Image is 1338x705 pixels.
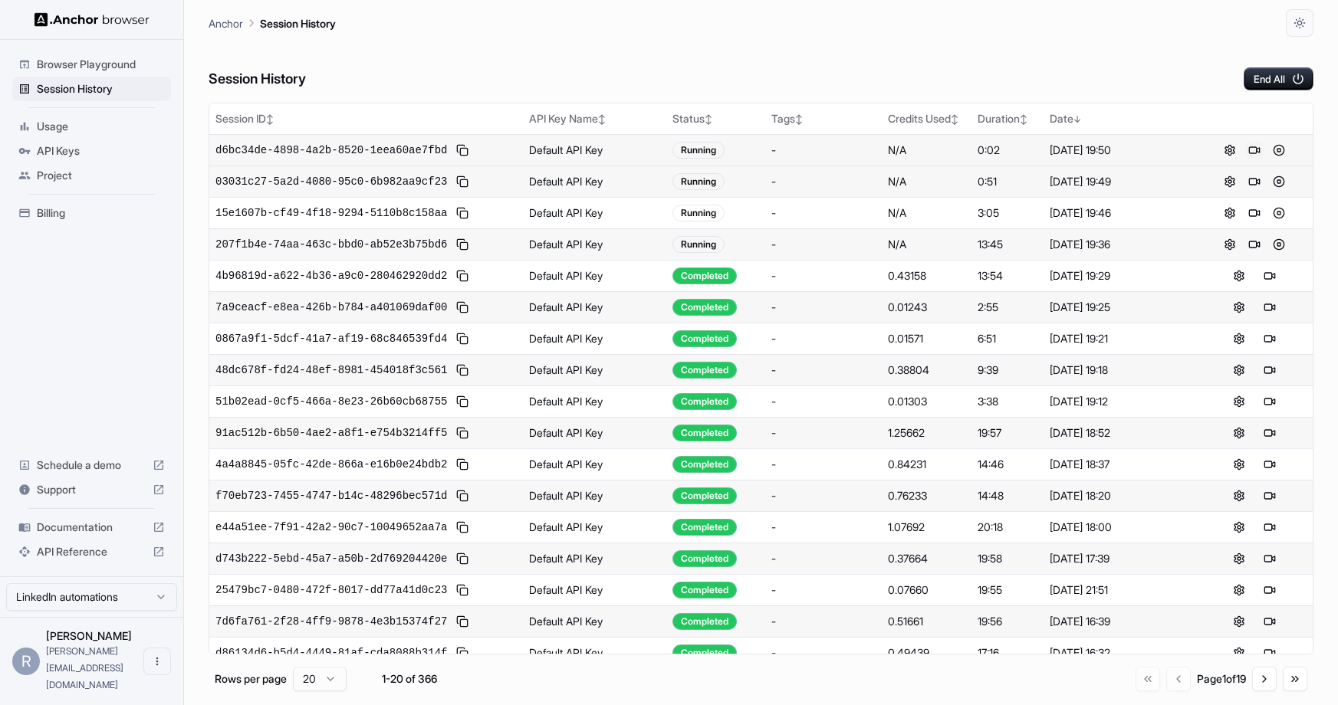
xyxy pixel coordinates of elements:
[978,582,1038,598] div: 19:55
[523,134,666,166] td: Default API Key
[888,614,965,629] div: 0.51661
[1050,300,1190,315] div: [DATE] 19:25
[978,362,1038,378] div: 9:39
[215,300,447,315] span: 7a9ceacf-e8ea-426b-b784-a401069daf00
[771,205,876,221] div: -
[215,143,447,158] span: d6bc34de-4898-4a2b-8520-1eea60ae7fbd
[215,614,447,629] span: 7d6fa761-2f28-4ff9-9878-4e3b15374f27
[215,205,447,221] span: 15e1607b-cf49-4f18-9294-5110b8c158aa
[215,671,287,687] p: Rows per page
[215,331,447,346] span: 0867a9f1-5dcf-41a7-af19-68c846539fd4
[771,362,876,378] div: -
[672,330,737,347] div: Completed
[37,119,165,134] span: Usage
[1050,551,1190,566] div: [DATE] 17:39
[978,551,1038,566] div: 19:58
[215,457,447,472] span: 4a4a8845-05fc-42de-866a-e16b0e24bdb2
[523,417,666,448] td: Default API Key
[1050,143,1190,158] div: [DATE] 19:50
[12,114,171,139] div: Usage
[35,12,150,27] img: Anchor Logo
[771,394,876,409] div: -
[266,113,274,125] span: ↕
[12,648,40,675] div: R
[1050,268,1190,284] div: [DATE] 19:29
[888,174,965,189] div: N/A
[888,362,965,378] div: 0.38804
[215,362,447,378] span: 48dc678f-fd24-48ef-8981-454018f3c561
[888,520,965,535] div: 1.07692
[215,425,447,441] span: 91ac512b-6b50-4ae2-a8f1-e754b3214ff5
[672,267,737,284] div: Completed
[888,300,965,315] div: 0.01243
[523,480,666,511] td: Default API Key
[523,228,666,260] td: Default API Key
[37,168,165,183] span: Project
[12,515,171,539] div: Documentation
[12,139,171,163] div: API Keys
[12,453,171,477] div: Schedule a demo
[215,237,447,252] span: 207f1b4e-74aa-463c-bbd0-ab52e3b75bd6
[672,644,737,661] div: Completed
[672,299,737,316] div: Completed
[672,487,737,504] div: Completed
[888,111,965,126] div: Credits Used
[1050,614,1190,629] div: [DATE] 16:39
[978,394,1038,409] div: 3:38
[215,268,447,284] span: 4b96819d-a622-4b36-a9c0-280462920dd2
[523,574,666,605] td: Default API Key
[209,15,243,31] p: Anchor
[672,519,737,536] div: Completed
[523,260,666,291] td: Default API Key
[371,671,448,687] div: 1-20 of 366
[215,174,447,189] span: 03031c27-5a2d-4080-95c0-6b982aa9cf23
[37,143,165,159] span: API Keys
[978,268,1038,284] div: 13:54
[1050,425,1190,441] div: [DATE] 18:52
[529,111,660,126] div: API Key Name
[978,111,1038,126] div: Duration
[37,544,146,559] span: API Reference
[523,197,666,228] td: Default API Key
[523,511,666,543] td: Default API Key
[705,113,712,125] span: ↕
[978,331,1038,346] div: 6:51
[523,637,666,668] td: Default API Key
[978,645,1038,661] div: 17:16
[1050,205,1190,221] div: [DATE] 19:46
[598,113,606,125] span: ↕
[46,629,132,642] span: Ron Reiter
[1073,113,1081,125] span: ↓
[37,81,165,97] span: Session History
[523,354,666,385] td: Default API Key
[951,113,958,125] span: ↕
[523,543,666,574] td: Default API Key
[37,520,146,535] span: Documentation
[1050,488,1190,503] div: [DATE] 18:20
[37,205,165,221] span: Billing
[523,323,666,354] td: Default API Key
[888,488,965,503] div: 0.76233
[771,614,876,629] div: -
[888,645,965,661] div: 0.49439
[771,174,876,189] div: -
[771,645,876,661] div: -
[1020,113,1027,125] span: ↕
[209,68,306,90] h6: Session History
[1050,237,1190,252] div: [DATE] 19:36
[1050,362,1190,378] div: [DATE] 19:18
[12,201,171,225] div: Billing
[1244,67,1313,90] button: End All
[1050,331,1190,346] div: [DATE] 19:21
[978,205,1038,221] div: 3:05
[672,205,725,221] div: Running
[888,582,965,598] div: 0.07660
[978,174,1038,189] div: 0:51
[888,268,965,284] div: 0.43158
[672,550,737,567] div: Completed
[771,488,876,503] div: -
[1050,457,1190,472] div: [DATE] 18:37
[215,488,447,503] span: f70eb723-7455-4747-b14c-48296bec571d
[215,551,447,566] span: d743b222-5ebd-45a7-a50b-2d769204420e
[978,488,1038,503] div: 14:48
